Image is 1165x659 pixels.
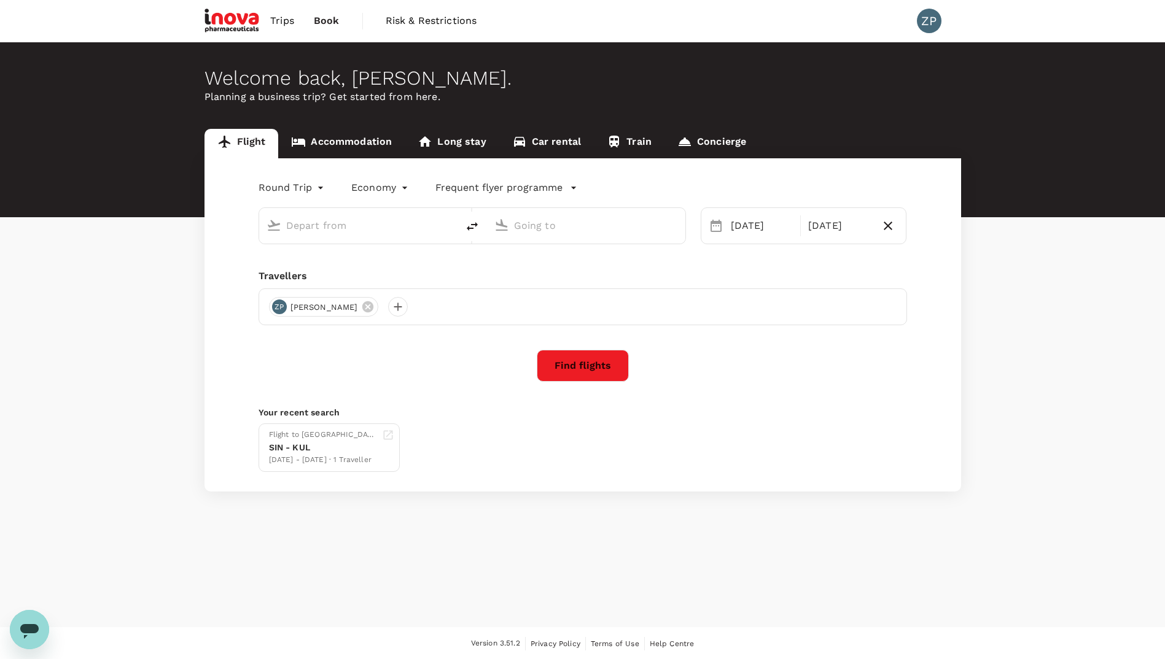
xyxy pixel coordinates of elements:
img: iNova Pharmaceuticals [205,7,261,34]
a: Train [594,129,664,158]
div: [DATE] - [DATE] · 1 Traveller [269,454,377,466]
span: Help Centre [650,639,695,648]
span: Version 3.51.2 [471,638,520,650]
div: Welcome back , [PERSON_NAME] . [205,67,961,90]
button: Open [449,224,451,226]
span: Trips [270,13,294,28]
div: Travellers [259,269,907,283]
span: Book [314,13,340,28]
p: Frequent flyer programme [435,180,563,195]
span: Privacy Policy [531,639,580,648]
div: ZP [272,299,287,314]
span: Risk & Restrictions [386,13,477,28]
div: ZP [917,9,941,33]
input: Depart from [286,216,432,235]
span: [PERSON_NAME] [283,301,365,314]
button: Open [677,224,679,226]
a: Concierge [664,129,759,158]
p: Your recent search [259,406,907,418]
a: Help Centre [650,637,695,650]
a: Accommodation [278,129,405,158]
div: Flight to [GEOGRAPHIC_DATA] [269,429,377,441]
div: [DATE] [803,214,875,238]
button: delete [458,212,487,241]
a: Privacy Policy [531,637,580,650]
span: Terms of Use [591,639,639,648]
div: SIN - KUL [269,441,377,454]
div: ZP[PERSON_NAME] [269,297,379,317]
a: Car rental [499,129,594,158]
a: Long stay [405,129,499,158]
div: [DATE] [726,214,798,238]
div: Round Trip [259,178,327,198]
p: Planning a business trip? Get started from here. [205,90,961,104]
iframe: Button to launch messaging window [10,610,49,649]
a: Terms of Use [591,637,639,650]
a: Flight [205,129,279,158]
input: Going to [514,216,660,235]
div: Economy [351,178,411,198]
button: Find flights [537,350,629,382]
button: Frequent flyer programme [435,180,577,195]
